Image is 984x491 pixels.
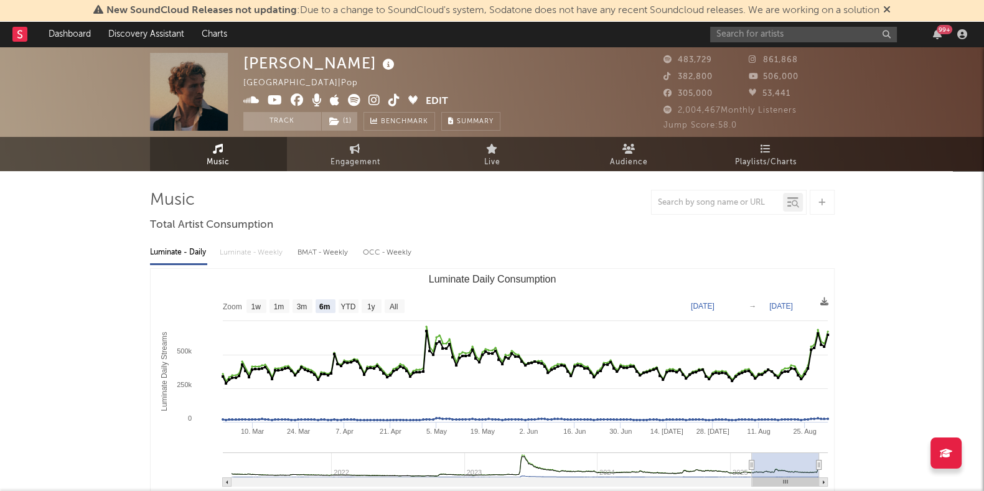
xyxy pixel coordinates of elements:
text: [DATE] [691,302,715,311]
text: 11. Aug [747,428,770,435]
span: Audience [610,155,648,170]
text: Zoom [223,302,242,311]
span: Dismiss [883,6,891,16]
button: Edit [426,94,448,110]
span: 382,800 [663,73,713,81]
a: Dashboard [40,22,100,47]
a: Charts [193,22,236,47]
a: Live [424,137,561,171]
text: [DATE] [769,302,793,311]
span: Engagement [330,155,380,170]
text: 1w [251,302,261,311]
text: 21. Apr [379,428,401,435]
button: (1) [322,112,357,131]
text: All [389,302,397,311]
a: Discovery Assistant [100,22,193,47]
span: ( 1 ) [321,112,358,131]
span: Total Artist Consumption [150,218,273,233]
button: Track [243,112,321,131]
span: 861,868 [749,56,798,64]
text: Luminate Daily Consumption [428,274,556,284]
span: : Due to a change to SoundCloud's system, Sodatone does not have any recent Soundcloud releases. ... [106,6,879,16]
a: Audience [561,137,698,171]
text: 1m [273,302,284,311]
div: [PERSON_NAME] [243,53,398,73]
span: Benchmark [381,115,428,129]
text: 250k [177,381,192,388]
text: 5. May [426,428,447,435]
text: 3m [296,302,307,311]
span: 506,000 [749,73,799,81]
text: Luminate Daily Streams [160,332,169,411]
span: Live [484,155,500,170]
button: Summary [441,112,500,131]
text: 14. [DATE] [650,428,683,435]
text: 6m [319,302,329,311]
text: 30. Jun [609,428,632,435]
text: 28. [DATE] [696,428,729,435]
text: → [749,302,756,311]
text: 25. Aug [793,428,816,435]
span: 2,004,467 Monthly Listeners [663,106,797,115]
a: Playlists/Charts [698,137,835,171]
span: Music [207,155,230,170]
span: 483,729 [663,56,712,64]
a: Benchmark [363,112,435,131]
text: 10. Mar [240,428,264,435]
div: BMAT - Weekly [298,242,350,263]
div: 99 + [937,25,952,34]
text: 1y [367,302,375,311]
div: [GEOGRAPHIC_DATA] | Pop [243,76,372,91]
div: OCC - Weekly [363,242,413,263]
text: 16. Jun [563,428,586,435]
span: 53,441 [749,90,790,98]
span: 305,000 [663,90,713,98]
div: Luminate - Daily [150,242,207,263]
span: Summary [457,118,494,125]
span: New SoundCloud Releases not updating [106,6,297,16]
input: Search for artists [710,27,897,42]
text: 2. Jun [519,428,538,435]
a: Music [150,137,287,171]
text: 24. Mar [286,428,310,435]
span: Playlists/Charts [735,155,797,170]
text: 0 [187,414,191,422]
text: YTD [340,302,355,311]
span: Jump Score: 58.0 [663,121,737,129]
text: 500k [177,347,192,355]
a: Engagement [287,137,424,171]
text: 19. May [470,428,495,435]
input: Search by song name or URL [652,198,783,208]
text: 7. Apr [335,428,354,435]
button: 99+ [933,29,942,39]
